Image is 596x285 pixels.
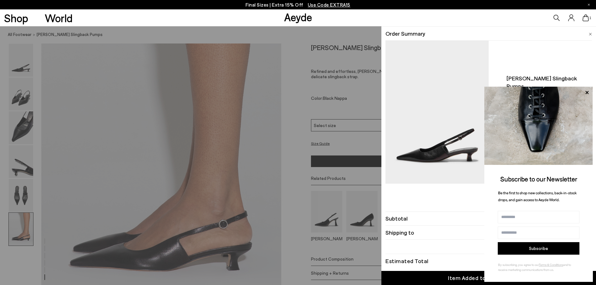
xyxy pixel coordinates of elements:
a: 1 [583,14,589,21]
a: Shop [4,13,28,23]
a: World [45,13,73,23]
img: ca3f721fb6ff708a270709c41d776025.jpg [484,87,593,165]
span: [PERSON_NAME] slingback pumps [507,74,588,90]
button: Subscribe [498,242,579,255]
img: AEYDE-CATRINA-NAPPA-LEATHER-BLACK-1_2d233413-2188-4e0f-a45f-166e720fe122_900x.jpg [385,41,489,184]
p: Final Sizes | Extra 15% Off [246,1,350,9]
span: By subscribing, you agree to our [498,263,539,267]
div: Item Added to Cart [448,274,499,282]
span: Navigate to /collections/ss25-final-sizes [308,2,350,8]
li: Subtotal [385,211,592,226]
span: Subscribe to our Newsletter [500,175,577,183]
a: Aeyde [284,10,312,23]
span: Order Summary [385,30,425,38]
span: Be the first to shop new collections, back-in-stock drops, and gain access to Aeyde World. [498,191,577,202]
div: Estimated Total [385,259,429,263]
span: 1 [589,16,592,20]
a: Terms & Conditions [539,263,563,267]
a: Item Added to Cart View Cart [381,271,596,285]
span: Shipping to [385,229,414,237]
